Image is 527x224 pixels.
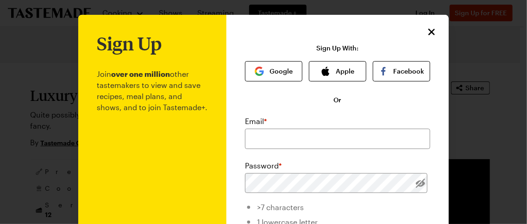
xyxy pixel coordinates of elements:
[309,61,366,81] button: Apple
[334,95,342,105] span: Or
[111,69,170,78] b: over one million
[426,26,438,38] button: Close
[245,160,282,171] label: Password
[97,33,162,54] h1: Sign Up
[317,44,359,52] p: Sign Up With:
[373,61,430,81] button: Facebook
[245,116,267,127] label: Email
[257,203,304,212] span: >7 characters
[245,61,302,81] button: Google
